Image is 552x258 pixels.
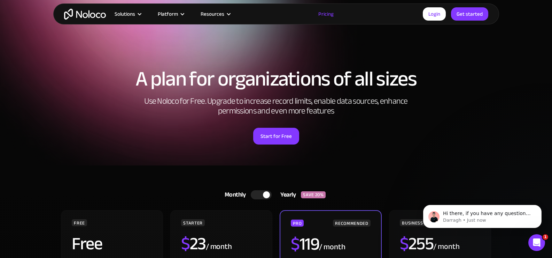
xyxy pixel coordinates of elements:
[181,235,206,252] h2: 23
[310,9,342,19] a: Pricing
[106,9,149,19] div: Solutions
[528,234,545,251] iframe: Intercom live chat
[137,96,415,116] h2: Use Noloco for Free. Upgrade to increase record limits, enable data sources, enhance permissions ...
[60,68,492,89] h1: A plan for organizations of all sizes
[158,9,178,19] div: Platform
[181,219,204,226] div: STARTER
[216,190,251,200] div: Monthly
[72,219,87,226] div: FREE
[413,190,552,239] iframe: Intercom notifications message
[291,220,304,227] div: PRO
[115,9,135,19] div: Solutions
[319,242,345,253] div: / month
[400,219,425,226] div: BUSINESS
[149,9,192,19] div: Platform
[433,241,459,252] div: / month
[400,235,433,252] h2: 255
[206,241,232,252] div: / month
[201,9,224,19] div: Resources
[423,7,446,21] a: Login
[64,9,106,20] a: home
[543,234,548,240] span: 1
[72,235,102,252] h2: Free
[301,191,326,198] div: SAVE 20%
[192,9,238,19] div: Resources
[253,128,299,145] a: Start for Free
[291,235,319,253] h2: 119
[451,7,488,21] a: Get started
[333,220,370,227] div: RECOMMENDED
[272,190,301,200] div: Yearly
